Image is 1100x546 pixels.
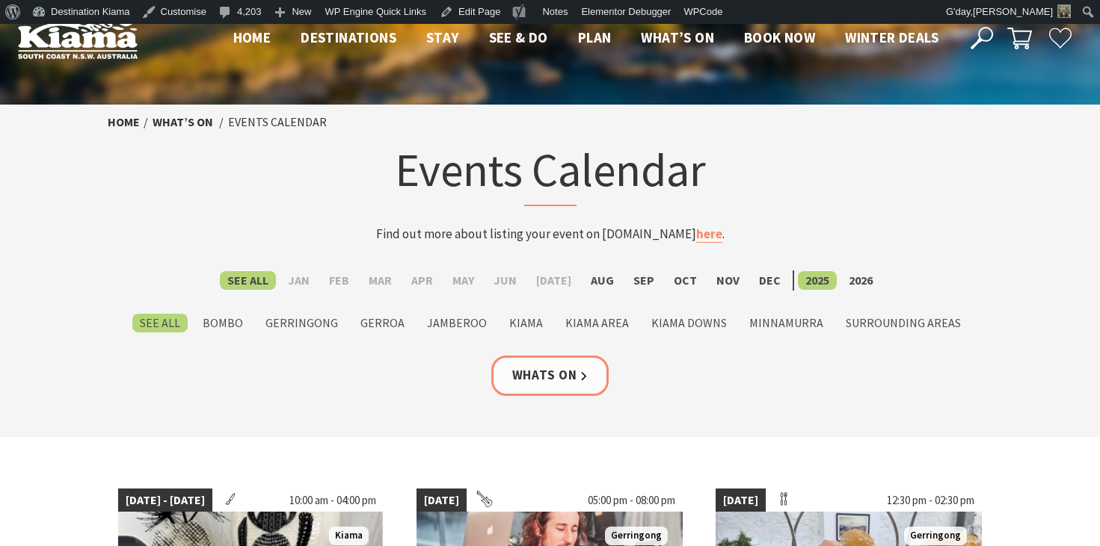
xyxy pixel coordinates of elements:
[605,527,668,545] span: Gerringong
[626,271,662,290] label: Sep
[666,271,704,290] label: Oct
[257,140,844,206] h1: Events Calendar
[716,488,766,512] span: [DATE]
[798,271,837,290] label: 2025
[709,271,747,290] label: Nov
[742,314,831,332] label: Minnamurra
[353,314,412,332] label: Gerroa
[329,527,369,545] span: Kiama
[426,28,459,46] span: Stay
[502,314,550,332] label: Kiama
[361,271,399,290] label: Mar
[973,6,1053,17] span: [PERSON_NAME]
[644,314,734,332] label: Kiama Downs
[641,28,714,46] span: What’s On
[228,113,327,132] li: Events Calendar
[258,314,345,332] label: Gerringong
[322,271,357,290] label: Feb
[838,314,968,332] label: Surrounding Areas
[904,527,967,545] span: Gerringong
[580,488,683,512] span: 05:00 pm - 08:00 pm
[132,314,188,332] label: See All
[486,271,524,290] label: Jun
[118,488,212,512] span: [DATE] - [DATE]
[282,488,384,512] span: 10:00 am - 04:00 pm
[218,26,953,51] nav: Main Menu
[845,28,938,46] span: Winter Deals
[404,271,440,290] label: Apr
[752,271,788,290] label: Dec
[257,224,844,244] p: Find out more about listing your event on [DOMAIN_NAME] .
[18,18,138,59] img: Kiama Logo
[489,28,548,46] span: See & Do
[744,28,815,46] span: Book now
[153,114,213,130] a: What’s On
[1057,4,1071,18] img: Theresa-Mullan-1-30x30.png
[529,271,579,290] label: [DATE]
[220,271,276,290] label: See All
[445,271,482,290] label: May
[233,28,271,46] span: Home
[280,271,317,290] label: Jan
[301,28,396,46] span: Destinations
[558,314,636,332] label: Kiama Area
[841,271,880,290] label: 2026
[420,314,494,332] label: Jamberoo
[195,314,251,332] label: Bombo
[491,356,609,395] a: Whats On
[417,488,467,512] span: [DATE]
[696,226,722,243] a: here
[578,28,612,46] span: Plan
[879,488,982,512] span: 12:30 pm - 02:30 pm
[108,114,140,130] a: Home
[583,271,621,290] label: Aug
